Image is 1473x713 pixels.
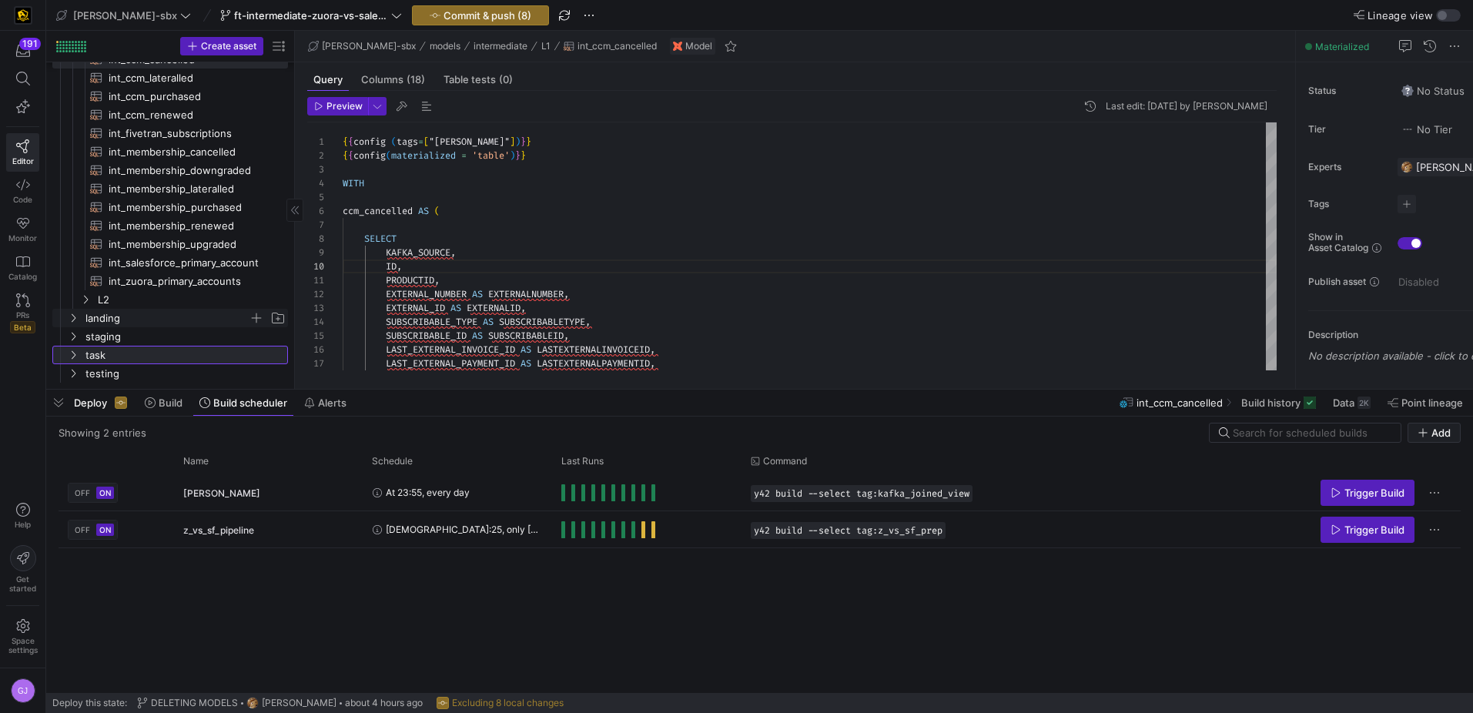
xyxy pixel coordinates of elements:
[1398,119,1456,139] button: No tierNo Tier
[307,135,324,149] div: 1
[1234,390,1323,416] button: Build history
[98,291,286,309] span: L2
[348,149,353,162] span: {
[52,235,288,253] a: int_membership_upgraded​​​​​​​​​​
[343,205,413,217] span: ccm_cancelled
[1308,276,1366,287] span: Publish asset
[307,287,324,301] div: 12
[52,272,288,290] div: Press SPACE to select this row.
[1326,390,1378,416] button: Data2K
[429,136,510,148] span: "[PERSON_NAME]"
[386,474,470,510] span: At 23:55, every day
[99,488,111,497] span: ON
[1368,9,1433,22] span: Lineage view
[343,136,348,148] span: {
[109,125,270,142] span: int_fivetran_subscriptions​​​​​​​​​​
[52,198,288,216] div: Press SPACE to select this row.
[326,101,363,112] span: Preview
[433,693,567,713] button: Excluding 8 local changes
[10,321,35,333] span: Beta
[1398,81,1468,101] button: No statusNo Status
[59,474,1461,511] div: Press SPACE to select this row.
[52,179,288,198] a: int_membership_lateralled​​​​​​​​​​
[386,288,467,300] span: EXTERNAL_NUMBER
[397,260,402,273] span: ,
[52,124,288,142] div: Press SPACE to select this row.
[11,678,35,703] div: GJ
[8,636,38,654] span: Space settings
[133,693,427,713] button: DELETING MODELShttps://storage.googleapis.com/y42-prod-data-exchange/images/1Nvl5cecG3s9yuu18pSpZ...
[537,343,650,356] span: LASTEXTERNALINVOICEID
[52,142,288,161] div: Press SPACE to select this row.
[1333,397,1354,409] span: Data
[75,525,90,534] span: OFF
[52,124,288,142] a: int_fivetran_subscriptions​​​​​​​​​​
[412,5,549,25] button: Commit & push (8)
[52,87,288,105] div: Press SPACE to select this row.
[52,87,288,105] a: int_ccm_purchased​​​​​​​​​​
[1401,85,1414,97] img: No status
[754,488,969,499] span: y42 build --select tag:kafka_joined_view
[391,136,397,148] span: (
[109,180,270,198] span: int_membership_lateralled​​​​​​​​​​
[6,496,39,536] button: Help
[564,330,569,342] span: ,
[673,42,682,51] img: undefined
[1401,397,1463,409] span: Point lineage
[73,9,177,22] span: [PERSON_NAME]-sbx
[526,136,531,148] span: }
[304,37,420,55] button: [PERSON_NAME]-sbx
[521,149,526,162] span: }
[109,88,270,105] span: int_ccm_purchased​​​​​​​​​​
[1233,427,1391,439] input: Search for scheduled builds
[109,254,270,272] span: int_salesforce_primary_account​​​​​​​​​​
[307,218,324,232] div: 7
[52,327,288,346] div: Press SPACE to select this row.
[59,427,146,439] div: Showing 2 entries
[364,233,397,245] span: SELECT
[8,272,37,281] span: Catalog
[407,75,425,85] span: (18)
[183,512,254,548] span: z_vs_sf_pipeline
[434,205,440,217] span: (
[85,365,286,383] span: testing
[109,199,270,216] span: int_membership_purchased​​​​​​​​​​
[577,41,657,52] span: int_ccm_cancelled
[423,136,429,148] span: [
[159,397,182,409] span: Build
[52,253,288,272] a: int_salesforce_primary_account​​​​​​​​​​
[1344,487,1404,499] span: Trigger Build
[1315,41,1369,52] span: Materialized
[1381,390,1470,416] button: Point lineage
[318,397,346,409] span: Alerts
[353,149,386,162] span: config
[483,316,494,328] span: AS
[488,330,564,342] span: SUBSCRIBABLEID
[472,149,510,162] span: 'table'
[537,357,650,370] span: LASTEXTERNALPAYMENTID
[650,343,655,356] span: ,
[488,288,564,300] span: EXTERNALNUMBER
[307,176,324,190] div: 4
[1308,162,1385,172] span: Experts
[216,5,406,25] button: ft-intermediate-zuora-vs-salesforce-08052025
[541,41,551,52] span: L1
[353,136,386,148] span: config
[510,136,515,148] span: ]
[386,302,445,314] span: EXTERNAL_ID
[521,357,531,370] span: AS
[685,41,712,52] span: Model
[85,310,249,327] span: landing
[52,235,288,253] div: Press SPACE to select this row.
[1308,124,1385,135] span: Tier
[1308,232,1368,253] span: Show in Asset Catalog
[418,205,429,217] span: AS
[52,179,288,198] div: Press SPACE to select this row.
[6,37,39,65] button: 191
[560,37,661,55] button: int_ccm_cancelled
[564,288,569,300] span: ,
[763,456,807,467] span: Command
[386,246,450,259] span: KAFKA_SOURCE
[650,357,655,370] span: ,
[470,37,531,55] button: intermediate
